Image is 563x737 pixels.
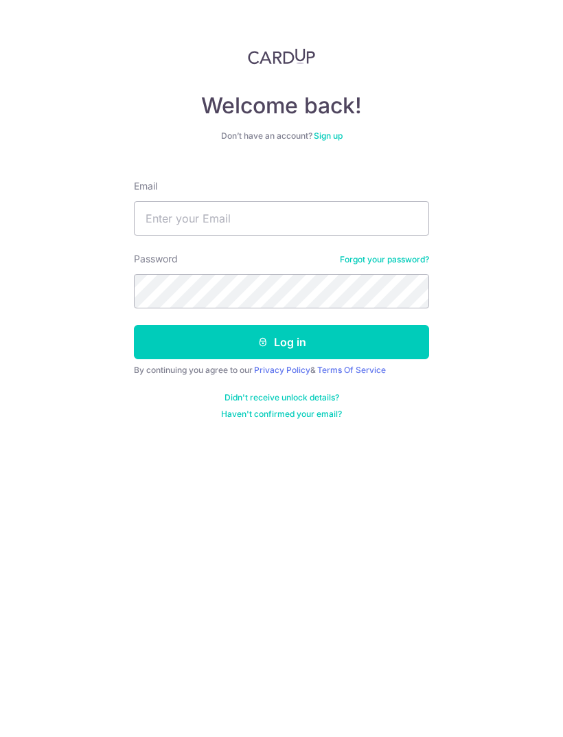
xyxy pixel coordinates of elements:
a: Forgot your password? [340,254,429,265]
h4: Welcome back! [134,92,429,120]
a: Haven't confirmed your email? [221,409,342,420]
a: Privacy Policy [254,365,310,375]
a: Terms Of Service [317,365,386,375]
img: CardUp Logo [248,48,315,65]
div: Don’t have an account? [134,131,429,141]
button: Log in [134,325,429,359]
input: Enter your Email [134,201,429,236]
a: Didn't receive unlock details? [225,392,339,403]
div: By continuing you agree to our & [134,365,429,376]
a: Sign up [314,131,343,141]
label: Password [134,252,178,266]
label: Email [134,179,157,193]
